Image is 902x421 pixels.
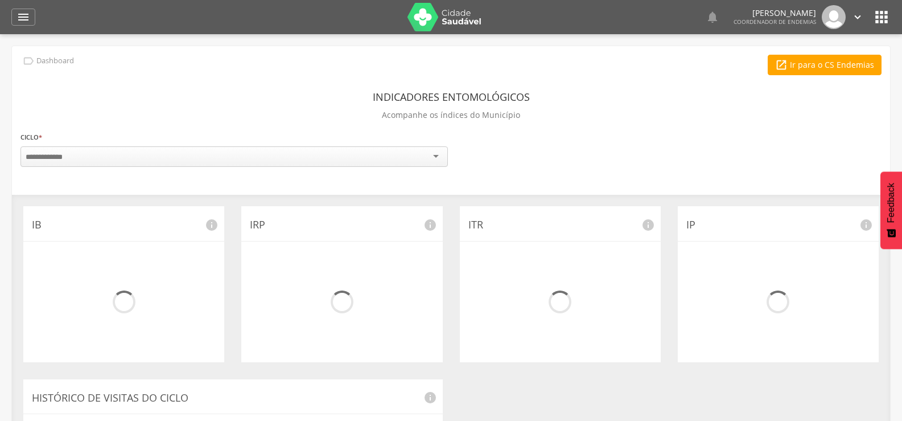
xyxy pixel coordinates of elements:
p: IRP [250,218,434,232]
p: Histórico de Visitas do Ciclo [32,391,434,406]
p: IB [32,218,216,232]
a: Ir para o CS Endemias [768,55,882,75]
i:  [17,10,30,24]
a:  [706,5,719,29]
i: info [641,218,655,232]
button: Feedback - Mostrar pesquisa [880,171,902,249]
span: Feedback [886,183,896,223]
header: Indicadores Entomológicos [373,87,530,107]
i:  [851,11,864,23]
a:  [11,9,35,26]
p: Acompanhe os índices do Município [382,107,520,123]
i: info [205,218,219,232]
span: Coordenador de Endemias [734,18,816,26]
a:  [851,5,864,29]
p: Dashboard [36,56,74,66]
i: info [423,391,437,404]
i: info [859,218,873,232]
i:  [872,8,891,26]
p: ITR [468,218,652,232]
i:  [22,55,35,67]
p: IP [686,218,870,232]
i:  [775,59,788,71]
p: [PERSON_NAME] [734,9,816,17]
label: Ciclo [20,131,42,144]
i:  [706,10,719,24]
i: info [423,218,437,232]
